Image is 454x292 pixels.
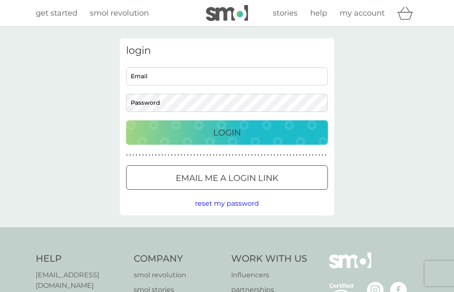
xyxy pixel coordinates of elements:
[134,252,223,265] h4: Company
[232,153,234,157] p: ●
[310,8,327,18] span: help
[270,153,272,157] p: ●
[293,153,295,157] p: ●
[200,153,201,157] p: ●
[132,153,134,157] p: ●
[306,153,307,157] p: ●
[261,153,262,157] p: ●
[280,153,282,157] p: ●
[142,153,144,157] p: ●
[277,153,278,157] p: ●
[242,153,243,157] p: ●
[325,153,327,157] p: ●
[90,7,149,19] a: smol revolution
[216,153,218,157] p: ●
[168,153,169,157] p: ●
[245,153,246,157] p: ●
[340,7,385,19] a: my account
[238,153,240,157] p: ●
[165,153,166,157] p: ●
[273,7,298,19] a: stories
[274,153,275,157] p: ●
[155,153,157,157] p: ●
[171,153,173,157] p: ●
[329,252,371,281] img: smol
[190,153,192,157] p: ●
[136,153,137,157] p: ●
[251,153,253,157] p: ●
[206,153,208,157] p: ●
[203,153,205,157] p: ●
[139,153,141,157] p: ●
[254,153,256,157] p: ●
[177,153,179,157] p: ●
[315,153,317,157] p: ●
[235,153,237,157] p: ●
[302,153,304,157] p: ●
[197,153,198,157] p: ●
[126,165,328,190] button: Email me a login link
[264,153,266,157] p: ●
[193,153,195,157] p: ●
[206,5,248,21] img: smol
[296,153,298,157] p: ●
[195,199,259,207] span: reset my password
[148,153,150,157] p: ●
[213,153,214,157] p: ●
[129,153,131,157] p: ●
[273,8,298,18] span: stories
[309,153,311,157] p: ●
[134,270,223,281] a: smol revolution
[145,153,147,157] p: ●
[126,153,128,157] p: ●
[290,153,291,157] p: ●
[161,153,163,157] p: ●
[312,153,314,157] p: ●
[195,198,259,209] button: reset my password
[36,8,77,18] span: get started
[36,7,77,19] a: get started
[319,153,320,157] p: ●
[213,126,241,139] p: Login
[174,153,176,157] p: ●
[267,153,269,157] p: ●
[258,153,259,157] p: ●
[222,153,224,157] p: ●
[340,8,385,18] span: my account
[158,153,160,157] p: ●
[176,171,278,185] p: Email me a login link
[36,270,125,291] a: [EMAIL_ADDRESS][DOMAIN_NAME]
[286,153,288,157] p: ●
[299,153,301,157] p: ●
[36,252,125,265] h4: Help
[225,153,227,157] p: ●
[126,120,328,145] button: Login
[248,153,250,157] p: ●
[229,153,230,157] p: ●
[231,252,307,265] h4: Work With Us
[283,153,285,157] p: ●
[90,8,149,18] span: smol revolution
[322,153,323,157] p: ●
[126,45,328,57] h3: login
[231,270,307,281] a: influencers
[310,7,327,19] a: help
[209,153,211,157] p: ●
[187,153,189,157] p: ●
[181,153,182,157] p: ●
[152,153,153,157] p: ●
[219,153,221,157] p: ●
[397,5,418,21] div: basket
[184,153,185,157] p: ●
